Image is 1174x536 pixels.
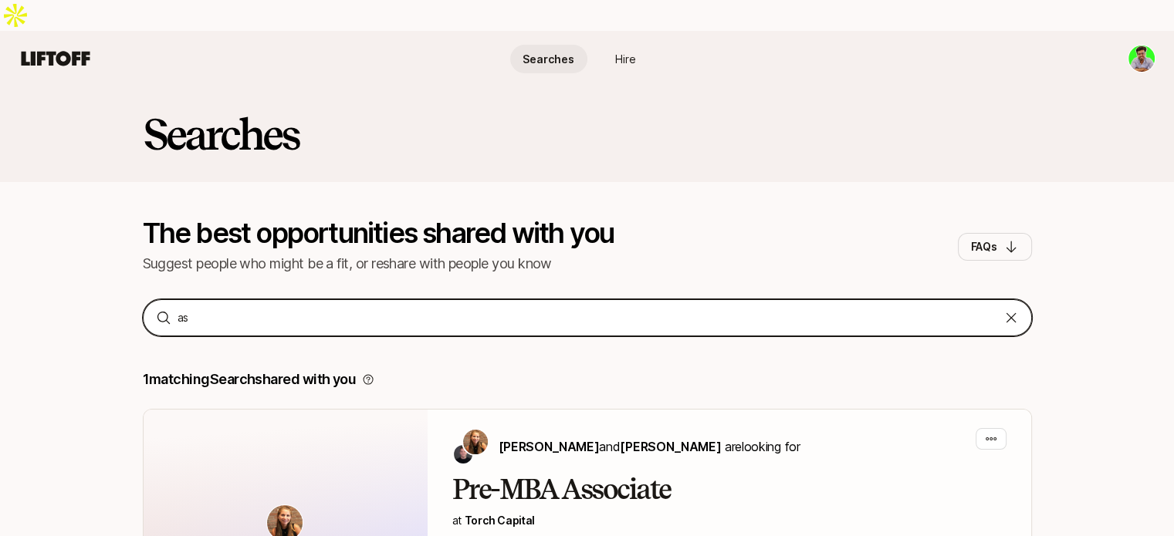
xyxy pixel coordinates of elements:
[143,369,357,390] p: 1 matching Search shared with you
[499,439,600,454] span: [PERSON_NAME]
[971,238,997,256] p: FAQs
[178,308,997,327] input: Search...
[143,111,299,157] h2: Searches
[143,253,614,275] p: Suggest people who might be a fit, or reshare with people you know
[620,439,721,454] span: [PERSON_NAME]
[463,430,488,454] img: Katie Reiner
[143,219,614,247] p: The best opportunities shared with you
[599,439,721,454] span: and
[465,514,535,527] a: Torch Capital
[452,511,1007,530] p: at
[587,45,665,73] a: Hire
[1128,46,1155,72] img: Aniket Bhambure
[1128,45,1155,72] button: Aniket Bhambure
[510,45,587,73] a: Searches
[958,233,1032,261] button: FAQs
[615,51,636,67] span: Hire
[454,445,472,464] img: Christopher Harper
[523,51,574,67] span: Searches
[452,474,1007,505] h2: Pre-MBA Associate
[499,437,800,457] p: are looking for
